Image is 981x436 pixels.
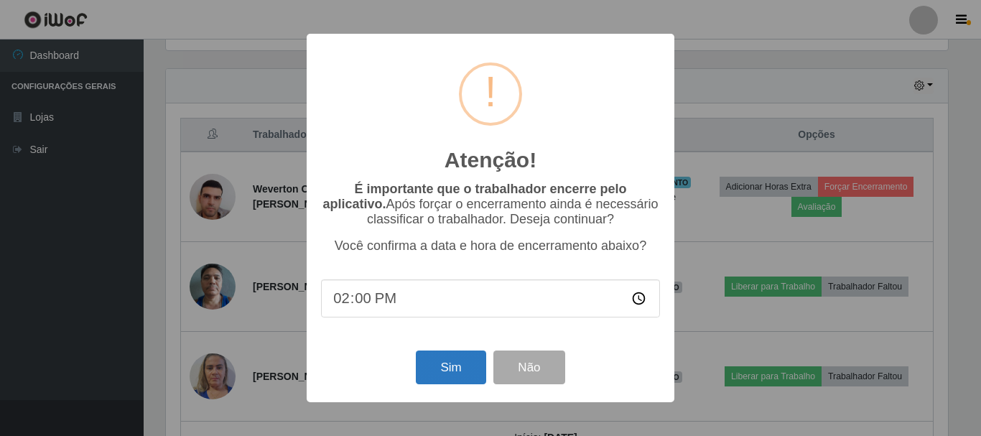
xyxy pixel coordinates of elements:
p: Você confirma a data e hora de encerramento abaixo? [321,238,660,254]
button: Não [493,351,564,384]
h2: Atenção! [445,147,536,173]
p: Após forçar o encerramento ainda é necessário classificar o trabalhador. Deseja continuar? [321,182,660,227]
button: Sim [416,351,485,384]
b: É importante que o trabalhador encerre pelo aplicativo. [322,182,626,211]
